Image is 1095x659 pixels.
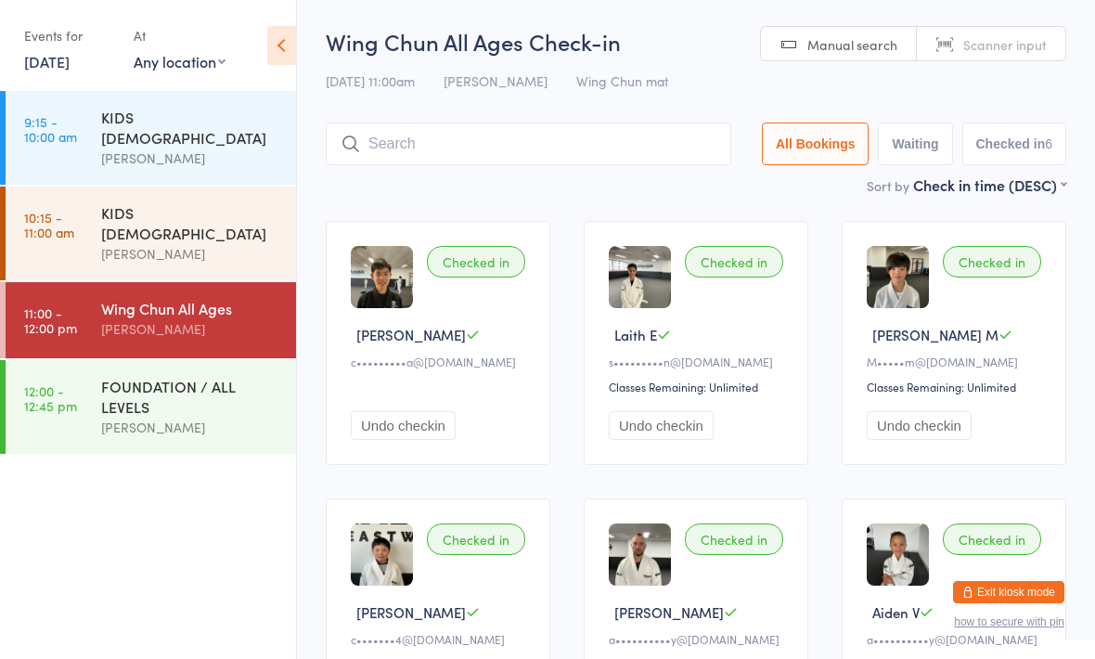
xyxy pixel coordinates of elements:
button: Undo checkin [867,411,972,440]
div: Checked in [685,246,783,278]
div: c•••••••••a@[DOMAIN_NAME] [351,354,531,369]
div: s•••••••••n@[DOMAIN_NAME] [609,354,789,369]
div: 6 [1045,136,1052,151]
span: Manual search [807,35,897,54]
img: image1756706124.png [867,523,929,586]
span: [PERSON_NAME] [356,602,466,622]
h2: Wing Chun All Ages Check-in [326,26,1066,57]
span: [PERSON_NAME] M [872,325,998,344]
div: At [134,20,225,51]
div: [PERSON_NAME] [101,243,280,265]
div: a••••••••••y@[DOMAIN_NAME] [609,631,789,647]
label: Sort by [867,176,909,195]
div: M•••••m@[DOMAIN_NAME] [867,354,1047,369]
time: 12:00 - 12:45 pm [24,383,77,413]
span: [PERSON_NAME] [356,325,466,344]
a: 9:15 -10:00 amKIDS [DEMOGRAPHIC_DATA][PERSON_NAME] [6,91,296,185]
time: 9:15 - 10:00 am [24,114,77,144]
input: Search [326,123,731,165]
time: 10:15 - 11:00 am [24,210,74,239]
div: Checked in [943,523,1041,555]
button: how to secure with pin [954,615,1064,628]
button: Undo checkin [609,411,714,440]
img: image1759815357.png [609,246,671,308]
span: Wing Chun mat [576,71,668,90]
div: a••••••••••y@[DOMAIN_NAME] [867,631,1047,647]
span: Laith E [614,325,657,344]
div: Wing Chun All Ages [101,298,280,318]
button: Checked in6 [962,123,1067,165]
div: KIDS [DEMOGRAPHIC_DATA] [101,107,280,148]
div: [PERSON_NAME] [101,318,280,340]
span: Aiden V [872,602,920,622]
img: image1760137659.png [351,246,413,308]
div: Checked in [427,246,525,278]
time: 11:00 - 12:00 pm [24,305,77,335]
img: image1756709438.png [351,523,413,586]
img: image1756719280.png [609,523,671,586]
div: Events for [24,20,115,51]
div: KIDS [DEMOGRAPHIC_DATA] [101,202,280,243]
a: [DATE] [24,51,70,71]
button: Undo checkin [351,411,456,440]
a: 11:00 -12:00 pmWing Chun All Ages[PERSON_NAME] [6,282,296,358]
span: [PERSON_NAME] [614,602,724,622]
div: Classes Remaining: Unlimited [867,379,1047,394]
div: [PERSON_NAME] [101,417,280,438]
span: Scanner input [963,35,1047,54]
div: Any location [134,51,225,71]
img: image1756706386.png [867,246,929,308]
div: Checked in [943,246,1041,278]
div: Classes Remaining: Unlimited [609,379,789,394]
div: Checked in [427,523,525,555]
div: Checked in [685,523,783,555]
button: Exit kiosk mode [953,581,1064,603]
a: 12:00 -12:45 pmFOUNDATION / ALL LEVELS[PERSON_NAME] [6,360,296,454]
span: [DATE] 11:00am [326,71,415,90]
button: All Bookings [762,123,870,165]
span: [PERSON_NAME] [444,71,547,90]
div: Check in time (DESC) [913,174,1066,195]
a: 10:15 -11:00 amKIDS [DEMOGRAPHIC_DATA][PERSON_NAME] [6,187,296,280]
button: Waiting [878,123,952,165]
div: [PERSON_NAME] [101,148,280,169]
div: FOUNDATION / ALL LEVELS [101,376,280,417]
div: c•••••••4@[DOMAIN_NAME] [351,631,531,647]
